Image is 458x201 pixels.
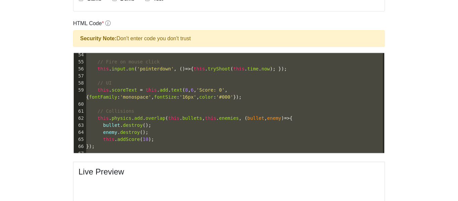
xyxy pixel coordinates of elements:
span: enemy [267,115,281,121]
span: enemy [103,130,117,135]
span: add [160,87,168,93]
span: . . . ( . , . , ( , ) { [86,115,293,121]
span: tryShoot [208,66,230,71]
div: 60 [74,101,85,108]
div: 62 [74,115,85,122]
span: this [98,87,109,93]
span: addScore [117,137,140,142]
span: this [193,66,205,71]
span: . . . ( , , , { : , : , : }); [86,87,242,100]
span: this [146,87,157,93]
label: HTML Code [73,19,111,28]
span: . (); [86,130,149,135]
span: }); [86,144,95,149]
span: => [185,66,191,71]
span: this [98,66,109,71]
div: 57 [74,72,85,80]
div: 67 [74,150,85,157]
div: Don't enter code you don't trust [73,30,385,47]
span: scoreText [112,87,137,93]
span: fontFamily [89,94,117,100]
span: on [128,66,134,71]
span: bullets [182,115,202,121]
span: 10 [143,137,149,142]
span: this [168,115,180,121]
div: 63 [74,122,85,129]
h4: Live Preview [78,167,380,177]
span: physics [112,115,131,121]
span: // Collisions [98,108,134,114]
span: // Fire on mouse click [98,59,160,64]
span: this [205,115,216,121]
span: color [199,94,213,100]
span: destroy [120,130,140,135]
span: 8 [185,87,188,93]
span: 'Score: 0' [196,87,225,93]
div: 66 [74,143,85,150]
span: => [284,115,290,121]
span: this [103,137,115,142]
span: 'monospace' [120,94,151,100]
span: this [233,66,244,71]
span: . ( ); [86,137,154,142]
div: 54 [74,51,85,58]
span: now [262,66,270,71]
span: this [98,115,109,121]
div: 55 [74,58,85,65]
strong: Security Note: [80,36,116,41]
span: fontSize [154,94,176,100]
span: add [134,115,142,121]
span: . (); [86,122,151,128]
span: input [112,66,126,71]
span: // UI [98,80,112,86]
span: bullet [103,122,120,128]
span: '16px' [179,94,196,100]
span: . . ( , () { . ( . . ); }); [86,66,287,71]
span: time [247,66,259,71]
span: '#000' [216,94,233,100]
div: 56 [74,65,85,72]
span: 'pointerdown' [137,66,174,71]
div: 64 [74,129,85,136]
div: 59 [74,87,85,94]
div: 58 [74,80,85,87]
div: 61 [74,108,85,115]
span: destroy [123,122,143,128]
span: 6 [191,87,193,93]
span: bullet [247,115,265,121]
span: overlap [146,115,165,121]
div: 65 [74,136,85,143]
span: enemies [219,115,239,121]
span: = [140,87,142,93]
span: text [171,87,182,93]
